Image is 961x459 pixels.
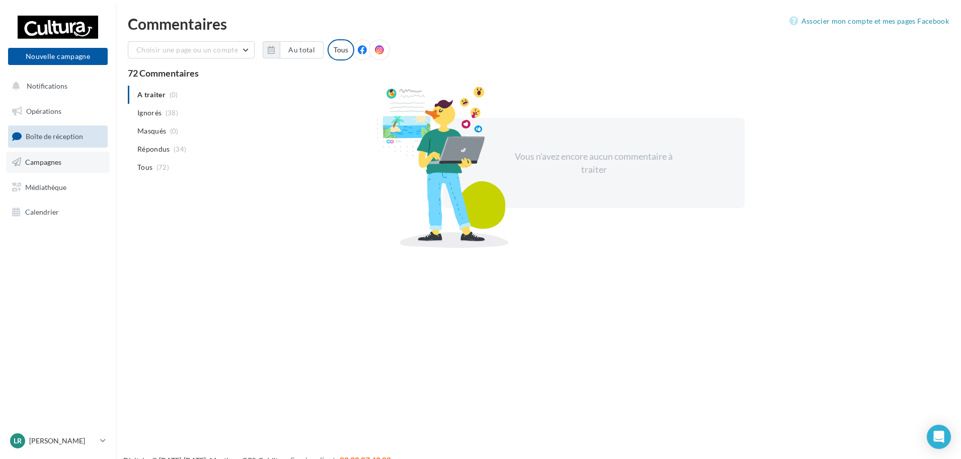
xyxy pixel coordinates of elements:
span: Opérations [26,107,61,115]
span: LR [14,436,22,446]
span: Tous [137,162,152,172]
button: Choisir une page ou un compte [128,41,255,58]
span: (72) [156,163,169,171]
a: Associer mon compte et mes pages Facebook [789,15,949,27]
div: Vous n'avez encore aucun commentaire à traiter [507,150,680,176]
span: Calendrier [25,208,59,216]
div: Open Intercom Messenger [927,425,951,449]
span: Campagnes [25,158,61,166]
span: Boîte de réception [26,132,83,141]
span: Notifications [27,82,67,90]
a: Opérations [6,101,110,122]
button: Au total [280,41,324,58]
a: LR [PERSON_NAME] [8,431,108,450]
button: Au total [263,41,324,58]
a: Campagnes [6,152,110,173]
div: 72 Commentaires [128,69,949,78]
a: Boîte de réception [6,125,110,147]
button: Nouvelle campagne [8,48,108,65]
span: Ignorés [137,108,162,118]
p: [PERSON_NAME] [29,436,96,446]
span: (38) [166,109,178,117]
a: Calendrier [6,202,110,223]
span: Masqués [137,126,166,136]
div: Commentaires [128,16,949,31]
span: (34) [174,145,186,153]
button: Notifications [6,76,106,97]
span: Répondus [137,144,170,154]
div: Tous [328,39,354,60]
a: Médiathèque [6,177,110,198]
span: (0) [170,127,179,135]
span: Médiathèque [25,182,66,191]
span: Choisir une page ou un compte [136,45,238,54]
